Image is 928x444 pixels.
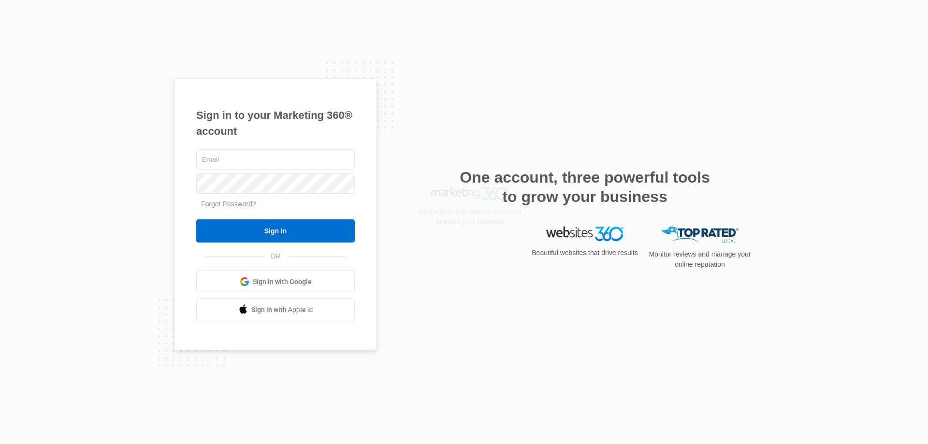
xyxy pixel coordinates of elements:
[196,107,355,139] h1: Sign in to your Marketing 360® account
[201,200,256,208] a: Forgot Password?
[253,277,312,287] span: Sign in with Google
[531,248,639,258] p: Beautiful websites that drive results
[546,227,623,241] img: Websites 360
[196,298,355,321] a: Sign in with Apple Id
[431,227,508,240] img: Marketing 360
[457,168,713,206] h2: One account, three powerful tools to grow your business
[251,305,313,315] span: Sign in with Apple Id
[196,219,355,243] input: Sign In
[661,227,739,243] img: Top Rated Local
[196,270,355,293] a: Sign in with Google
[264,251,288,261] span: OR
[646,249,754,270] p: Monitor reviews and manage your online reputation
[196,149,355,170] input: Email
[416,247,524,267] p: All the tools you need to grow and manage your business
